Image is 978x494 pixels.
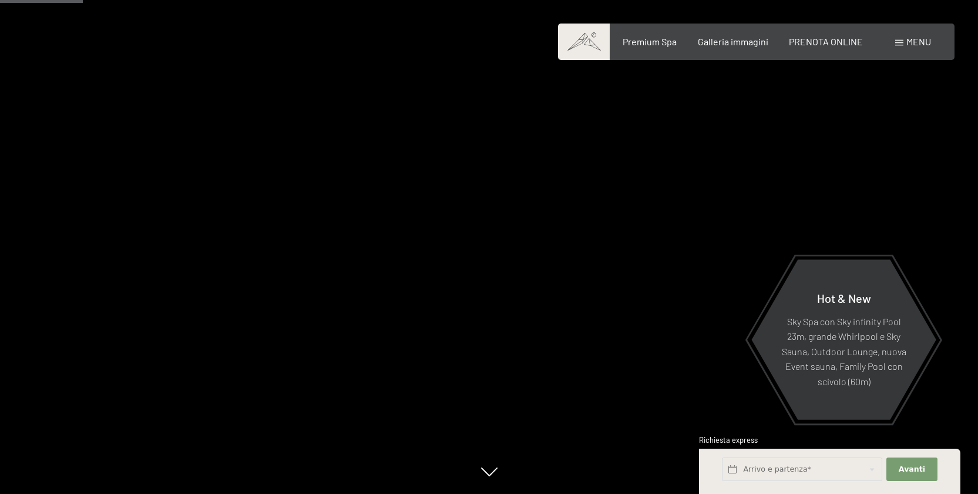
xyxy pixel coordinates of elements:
[698,36,768,47] a: Galleria immagini
[751,259,937,420] a: Hot & New Sky Spa con Sky infinity Pool 23m, grande Whirlpool e Sky Sauna, Outdoor Lounge, nuova ...
[780,313,908,389] p: Sky Spa con Sky infinity Pool 23m, grande Whirlpool e Sky Sauna, Outdoor Lounge, nuova Event saun...
[699,435,758,445] span: Richiesta express
[623,36,677,47] a: Premium Spa
[789,36,863,47] a: PRENOTA ONLINE
[817,291,871,305] span: Hot & New
[906,36,931,47] span: Menu
[886,458,937,482] button: Avanti
[899,464,925,475] span: Avanti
